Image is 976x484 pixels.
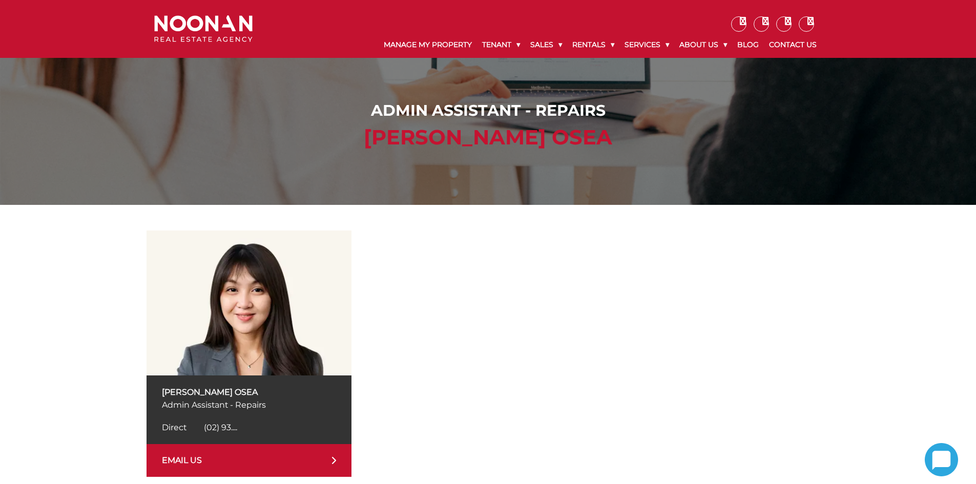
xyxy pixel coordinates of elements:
[162,423,237,432] a: Click to reveal phone number
[379,32,477,58] a: Manage My Property
[147,444,351,477] a: EMAIL US
[204,423,237,432] span: (02) 93....
[162,386,336,398] p: [PERSON_NAME] Osea
[162,398,336,411] p: Admin Assistant - Repairs
[162,423,186,432] span: Direct
[567,32,619,58] a: Rentals
[674,32,732,58] a: About Us
[157,125,819,150] h2: [PERSON_NAME] Osea
[147,230,351,375] img: Avonne Cloe Osea
[619,32,674,58] a: Services
[732,32,764,58] a: Blog
[154,15,253,43] img: Noonan Real Estate Agency
[477,32,525,58] a: Tenant
[157,101,819,120] h1: Admin Assistant - Repairs
[525,32,567,58] a: Sales
[764,32,822,58] a: Contact Us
